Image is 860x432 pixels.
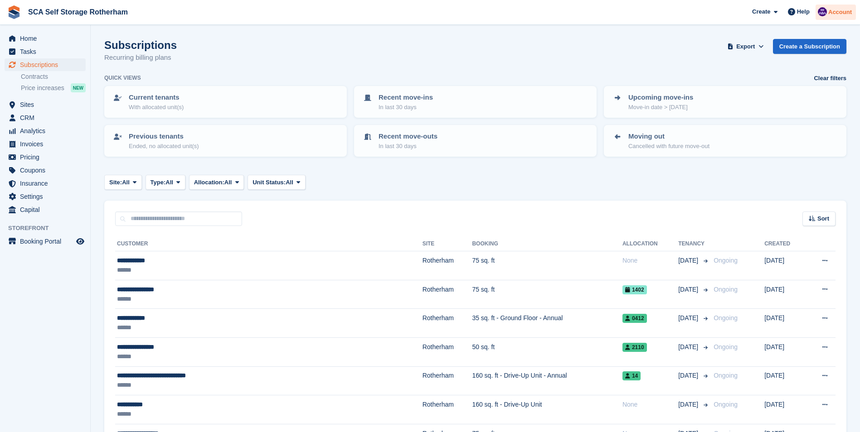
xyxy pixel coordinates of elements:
[129,92,184,103] p: Current tenants
[817,214,829,223] span: Sort
[797,7,810,16] span: Help
[7,5,21,19] img: stora-icon-8386f47178a22dfd0bd8f6a31ec36ba5ce8667c1dd55bd0f319d3a0aa187defe.svg
[122,178,130,187] span: All
[764,280,805,309] td: [DATE]
[21,83,86,93] a: Price increases NEW
[628,142,709,151] p: Cancelled with future move-out
[109,178,122,187] span: Site:
[105,126,346,156] a: Previous tenants Ended, no allocated unit(s)
[129,131,199,142] p: Previous tenants
[20,190,74,203] span: Settings
[379,92,433,103] p: Recent move-ins
[764,309,805,338] td: [DATE]
[622,237,678,251] th: Allocation
[472,337,622,366] td: 50 sq. ft
[622,371,641,380] span: 14
[678,371,700,380] span: [DATE]
[5,235,86,248] a: menu
[379,131,437,142] p: Recent move-outs
[5,177,86,190] a: menu
[764,366,805,395] td: [DATE]
[20,111,74,124] span: CRM
[248,175,305,190] button: Unit Status: All
[20,32,74,45] span: Home
[104,39,177,51] h1: Subscriptions
[622,314,647,323] span: 0412
[379,103,433,112] p: In last 30 days
[20,164,74,177] span: Coupons
[194,178,224,187] span: Allocation:
[736,42,755,51] span: Export
[678,256,700,265] span: [DATE]
[764,251,805,280] td: [DATE]
[605,126,845,156] a: Moving out Cancelled with future move-out
[472,237,622,251] th: Booking
[5,98,86,111] a: menu
[472,309,622,338] td: 35 sq. ft - Ground Floor - Annual
[129,103,184,112] p: With allocated unit(s)
[5,203,86,216] a: menu
[818,7,827,16] img: Kelly Neesham
[628,92,693,103] p: Upcoming move-ins
[20,58,74,71] span: Subscriptions
[714,257,738,264] span: Ongoing
[115,237,423,251] th: Customer
[678,237,710,251] th: Tenancy
[71,83,86,92] div: NEW
[20,45,74,58] span: Tasks
[5,45,86,58] a: menu
[423,251,472,280] td: Rotherham
[20,125,74,137] span: Analytics
[423,280,472,309] td: Rotherham
[379,142,437,151] p: In last 30 days
[355,126,596,156] a: Recent move-outs In last 30 days
[224,178,232,187] span: All
[24,5,131,19] a: SCA Self Storage Rotherham
[622,400,678,409] div: None
[105,87,346,117] a: Current tenants With allocated unit(s)
[423,237,472,251] th: Site
[20,177,74,190] span: Insurance
[605,87,845,117] a: Upcoming move-ins Move-in date > [DATE]
[5,138,86,150] a: menu
[622,256,678,265] div: None
[472,395,622,424] td: 160 sq. ft - Drive-Up Unit
[20,151,74,163] span: Pricing
[104,53,177,63] p: Recurring billing plans
[678,342,700,352] span: [DATE]
[5,32,86,45] a: menu
[423,395,472,424] td: Rotherham
[814,74,846,83] a: Clear filters
[20,235,74,248] span: Booking Portal
[129,142,199,151] p: Ended, no allocated unit(s)
[21,84,64,92] span: Price increases
[20,203,74,216] span: Capital
[773,39,846,54] a: Create a Subscription
[151,178,166,187] span: Type:
[628,131,709,142] p: Moving out
[5,190,86,203] a: menu
[423,366,472,395] td: Rotherham
[286,178,293,187] span: All
[104,175,142,190] button: Site: All
[5,125,86,137] a: menu
[423,309,472,338] td: Rotherham
[752,7,770,16] span: Create
[5,164,86,177] a: menu
[472,366,622,395] td: 160 sq. ft - Drive-Up Unit - Annual
[714,286,738,293] span: Ongoing
[726,39,766,54] button: Export
[423,337,472,366] td: Rotherham
[622,285,647,294] span: 1402
[75,236,86,247] a: Preview store
[355,87,596,117] a: Recent move-ins In last 30 days
[828,8,852,17] span: Account
[622,343,647,352] span: 2110
[764,237,805,251] th: Created
[189,175,244,190] button: Allocation: All
[165,178,173,187] span: All
[8,224,90,233] span: Storefront
[472,251,622,280] td: 75 sq. ft
[5,111,86,124] a: menu
[764,395,805,424] td: [DATE]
